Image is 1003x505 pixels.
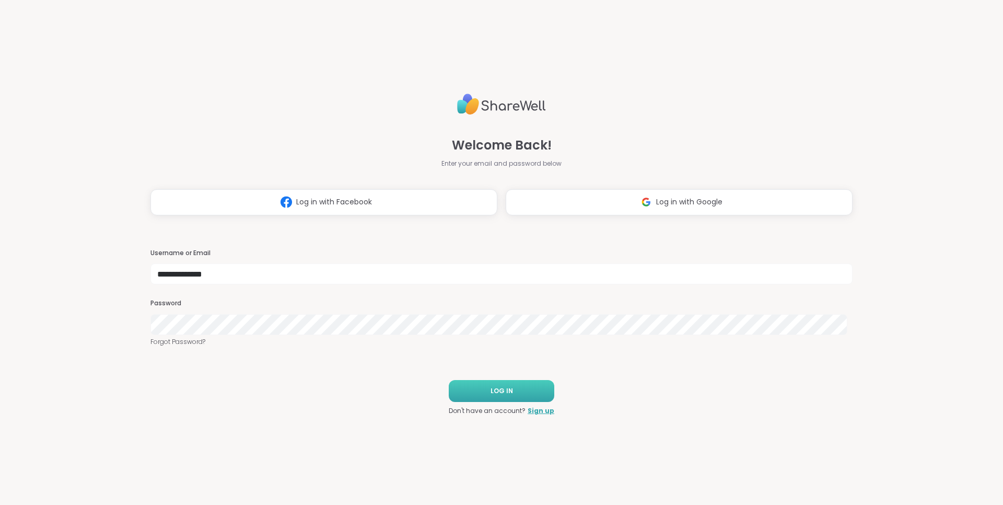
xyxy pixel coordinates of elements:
[457,89,546,119] img: ShareWell Logo
[449,406,526,416] span: Don't have an account?
[452,136,552,155] span: Welcome Back!
[150,337,853,347] a: Forgot Password?
[656,197,722,208] span: Log in with Google
[636,192,656,212] img: ShareWell Logomark
[150,189,497,215] button: Log in with Facebook
[506,189,853,215] button: Log in with Google
[491,386,513,396] span: LOG IN
[441,159,562,168] span: Enter your email and password below
[276,192,296,212] img: ShareWell Logomark
[150,249,853,258] h3: Username or Email
[449,380,554,402] button: LOG IN
[528,406,554,416] a: Sign up
[150,299,853,308] h3: Password
[296,197,372,208] span: Log in with Facebook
